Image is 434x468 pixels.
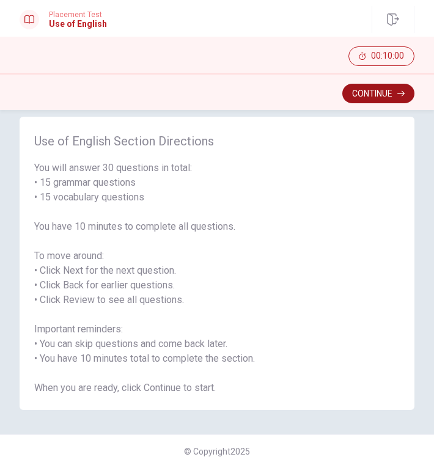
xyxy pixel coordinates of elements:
[34,131,400,151] span: Use of English Section Directions
[348,46,414,66] button: 00:10:00
[49,19,107,29] h1: Use of English
[371,51,404,61] span: 00:10:00
[184,447,250,456] span: © Copyright 2025
[342,84,414,103] button: Continue
[34,161,400,395] span: You will answer 30 questions in total: • 15 grammar questions • 15 vocabulary questions You have ...
[49,10,107,19] span: Placement Test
